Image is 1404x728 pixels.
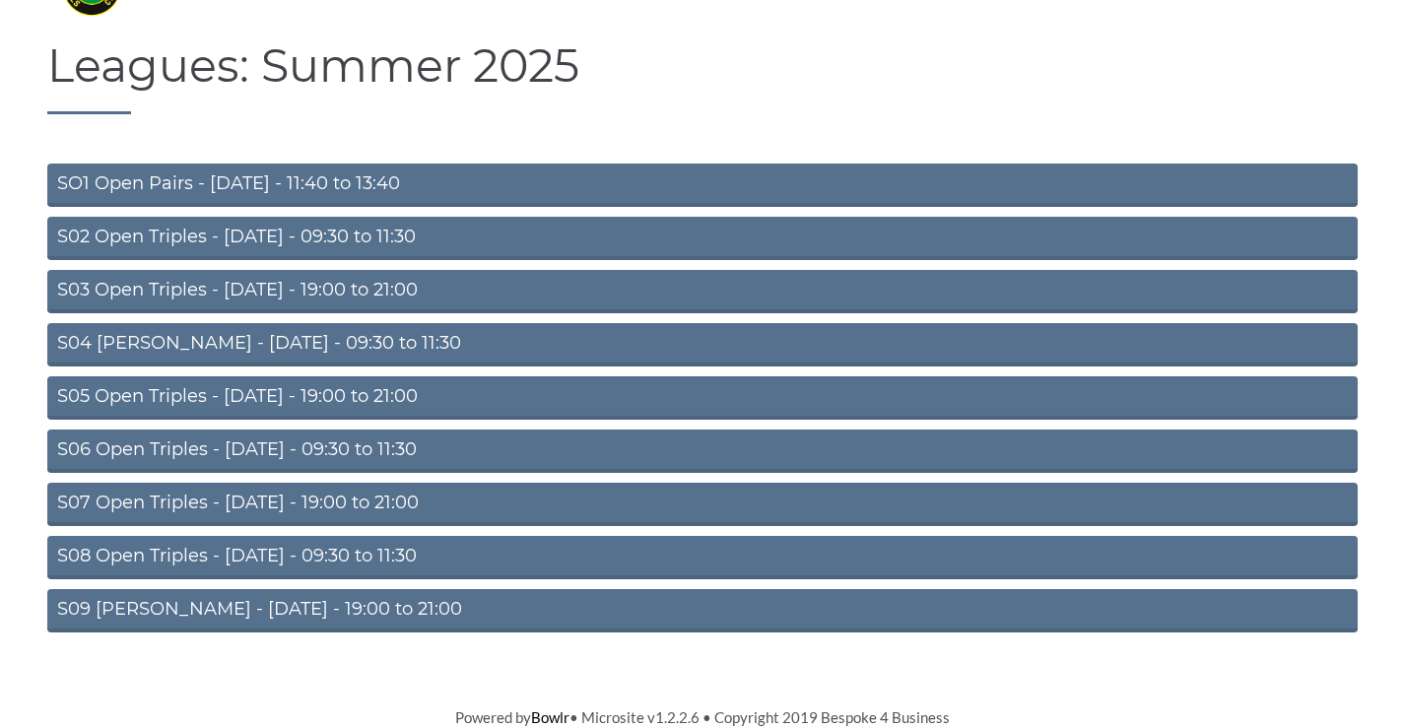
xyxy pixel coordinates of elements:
a: S04 [PERSON_NAME] - [DATE] - 09:30 to 11:30 [47,323,1358,366]
span: Powered by • Microsite v1.2.2.6 • Copyright 2019 Bespoke 4 Business [455,708,950,726]
a: S05 Open Triples - [DATE] - 19:00 to 21:00 [47,376,1358,420]
a: S08 Open Triples - [DATE] - 09:30 to 11:30 [47,536,1358,579]
h1: Leagues: Summer 2025 [47,41,1358,114]
a: S02 Open Triples - [DATE] - 09:30 to 11:30 [47,217,1358,260]
a: Bowlr [531,708,569,726]
a: S09 [PERSON_NAME] - [DATE] - 19:00 to 21:00 [47,589,1358,632]
a: S06 Open Triples - [DATE] - 09:30 to 11:30 [47,430,1358,473]
a: SO1 Open Pairs - [DATE] - 11:40 to 13:40 [47,164,1358,207]
a: S03 Open Triples - [DATE] - 19:00 to 21:00 [47,270,1358,313]
a: S07 Open Triples - [DATE] - 19:00 to 21:00 [47,483,1358,526]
